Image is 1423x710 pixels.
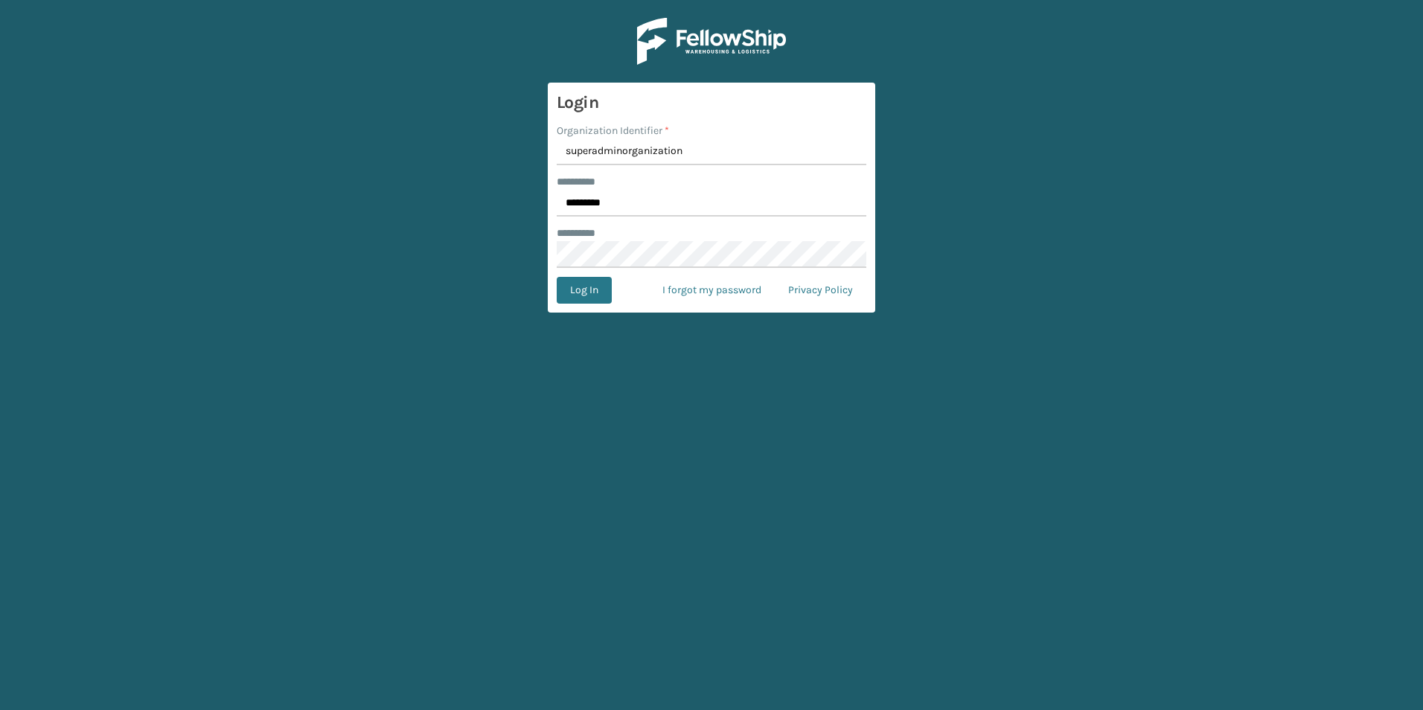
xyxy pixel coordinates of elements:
button: Log In [557,277,612,304]
h3: Login [557,92,866,114]
a: I forgot my password [649,277,775,304]
img: Logo [637,18,786,65]
a: Privacy Policy [775,277,866,304]
label: Organization Identifier [557,123,669,138]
